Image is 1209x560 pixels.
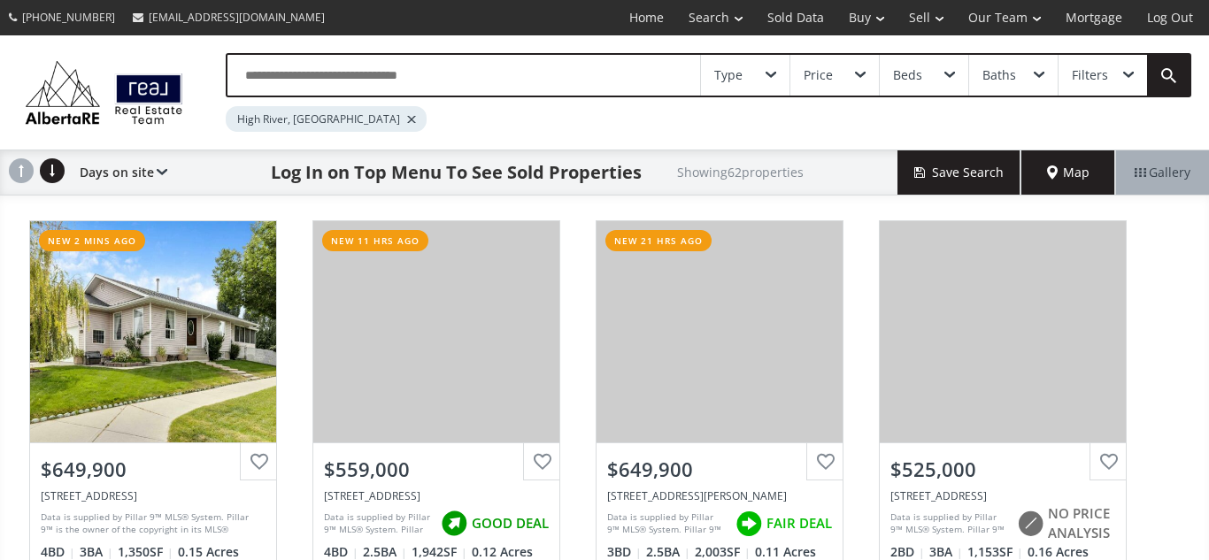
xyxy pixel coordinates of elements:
[124,1,334,34] a: [EMAIL_ADDRESS][DOMAIN_NAME]
[1021,150,1115,195] div: Map
[324,488,549,503] div: 728 9 Avenue SE, High River, AB T1V 1K5
[766,514,832,533] span: FAIR DEAL
[1072,69,1108,81] div: Filters
[22,10,115,25] span: [PHONE_NUMBER]
[149,10,325,25] span: [EMAIL_ADDRESS][DOMAIN_NAME]
[41,510,261,537] div: Data is supplied by Pillar 9™ MLS® System. Pillar 9™ is the owner of the copyright in its MLS® Sy...
[324,456,549,483] div: $559,000
[890,456,1115,483] div: $525,000
[41,488,266,503] div: 701 19 Street SE, High River, AB T1V 1T1
[271,160,642,185] h1: Log In on Top Menu To See Sold Properties
[731,506,766,541] img: rating icon
[607,510,727,537] div: Data is supplied by Pillar 9™ MLS® System. Pillar 9™ is the owner of the copyright in its MLS® Sy...
[804,69,833,81] div: Price
[890,488,1115,503] div: 20 High Ridge Crescent NW, High River, AB T1V1X7
[1115,150,1209,195] div: Gallery
[41,456,266,483] div: $649,900
[324,510,432,537] div: Data is supplied by Pillar 9™ MLS® System. Pillar 9™ is the owner of the copyright in its MLS® Sy...
[436,506,472,541] img: rating icon
[607,488,832,503] div: 1708 Montgomery Gate SE, High River, AB T1V0H6
[472,514,549,533] span: GOOD DEAL
[1135,164,1190,181] span: Gallery
[714,69,743,81] div: Type
[71,150,167,195] div: Days on site
[607,456,832,483] div: $649,900
[226,106,427,132] div: High River, [GEOGRAPHIC_DATA]
[18,57,190,128] img: Logo
[893,69,922,81] div: Beds
[677,165,804,179] h2: Showing 62 properties
[1047,164,1090,181] span: Map
[982,69,1016,81] div: Baths
[1013,506,1048,541] img: rating icon
[897,150,1021,195] button: Save Search
[1048,504,1115,542] span: NO PRICE ANALYSIS
[890,510,1008,537] div: Data is supplied by Pillar 9™ MLS® System. Pillar 9™ is the owner of the copyright in its MLS® Sy...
